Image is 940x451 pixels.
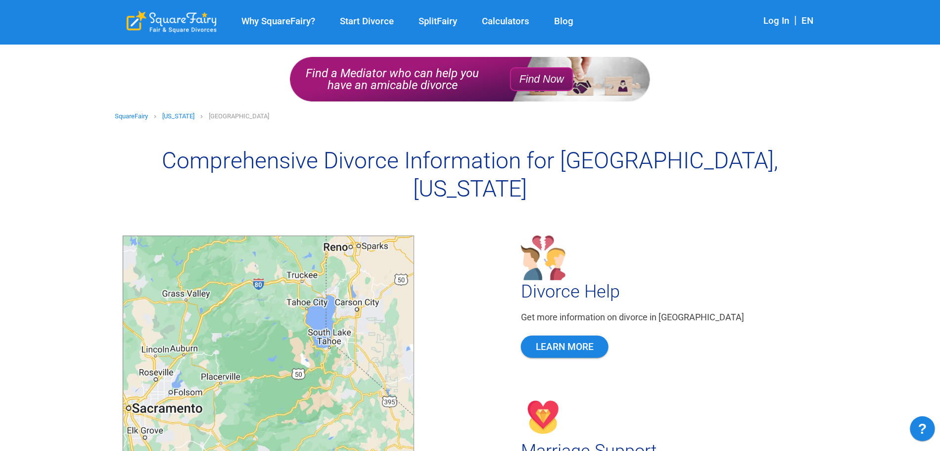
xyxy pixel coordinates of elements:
[229,16,328,27] a: Why SquareFairy?
[127,11,217,33] div: SquareFairy Logo
[209,109,269,124] p: [GEOGRAPHIC_DATA]
[521,311,808,323] div: Get more information on divorce in [GEOGRAPHIC_DATA]
[521,236,565,280] img: Want Divorce Icon
[115,112,148,120] a: SquareFairy
[328,16,406,27] a: Start Divorce
[542,16,586,27] a: Blog
[789,14,801,26] span: |
[905,411,940,451] iframe: JSD widget
[521,282,808,301] h2: Divorce Help
[521,336,609,358] a: Learn More
[470,16,542,27] a: Calculators
[300,67,485,91] p: Find a Mediator who can help you have an amicable divorce
[763,15,789,26] a: Log In
[801,15,813,28] div: EN
[510,67,573,91] button: Find Now
[115,147,825,203] h1: Comprehensive Divorce Information for [GEOGRAPHIC_DATA], [US_STATE]
[422,236,833,395] div: Divorce Help in El Dorado County
[406,16,470,27] a: SplitFairy
[162,112,194,120] a: [US_STATE]
[521,395,565,440] img: Getting Married Icon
